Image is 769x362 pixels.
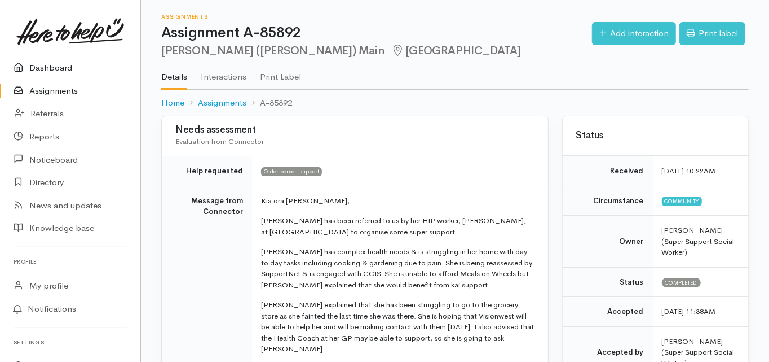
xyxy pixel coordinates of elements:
h3: Needs assessment [175,125,534,136]
td: Help requested [162,156,252,186]
td: Status [563,267,653,297]
a: Print label [679,22,745,45]
span: [PERSON_NAME] (Super Support Social Worker) [662,225,735,257]
a: Details [161,57,187,90]
a: Print Label [260,57,301,89]
p: [PERSON_NAME] has complex health needs & is struggling in her home with day to day tasks includin... [261,246,534,290]
span: Completed [662,278,701,287]
li: A-85892 [246,97,292,110]
h1: Assignment A-85892 [161,25,592,41]
span: [GEOGRAPHIC_DATA] [391,43,521,58]
p: [PERSON_NAME] explained that she has been struggling to go to the grocery store as she fainted th... [261,299,534,355]
p: Kia ora [PERSON_NAME], [261,195,534,207]
td: Circumstance [563,186,653,216]
time: [DATE] 11:38AM [662,307,716,316]
h6: Assignments [161,14,592,20]
span: Evaluation from Connector [175,137,264,146]
span: Older person support [261,167,322,176]
p: [PERSON_NAME] has been referred to us by her HIP worker, [PERSON_NAME], at [GEOGRAPHIC_DATA] to o... [261,215,534,237]
time: [DATE] 10:22AM [662,166,716,176]
span: Community [662,197,702,206]
h6: Settings [14,335,127,350]
a: Home [161,97,184,110]
nav: breadcrumb [161,90,749,116]
td: Owner [563,216,653,268]
td: Accepted [563,297,653,327]
a: Assignments [198,97,246,110]
h2: [PERSON_NAME] ([PERSON_NAME]) Main [161,45,592,58]
h6: Profile [14,254,127,269]
a: Add interaction [592,22,676,45]
a: Interactions [201,57,246,89]
td: Received [563,156,653,186]
h3: Status [576,130,735,141]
